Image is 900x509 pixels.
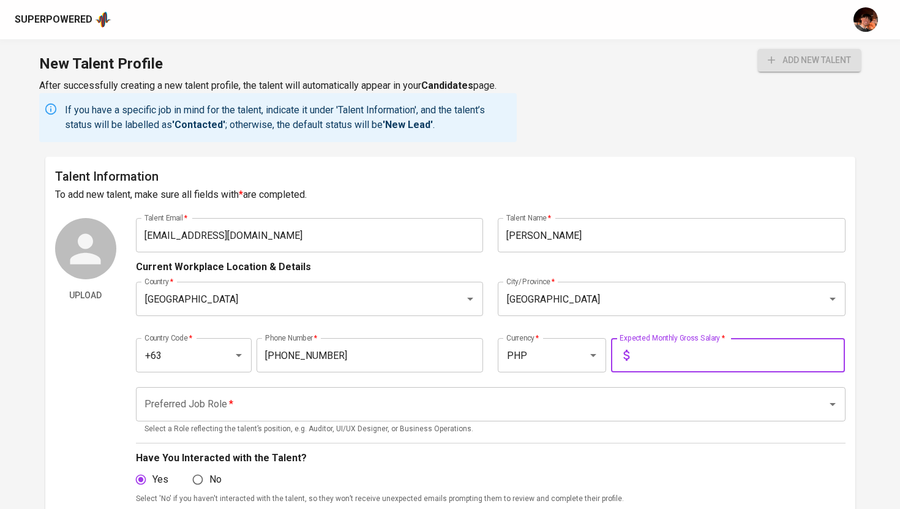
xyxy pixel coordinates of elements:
[853,7,878,32] img: diemas@glints.com
[39,78,517,93] p: After successfully creating a new talent profile, the talent will automatically appear in your page.
[421,80,473,91] b: Candidates
[95,10,111,29] img: app logo
[824,290,841,307] button: Open
[136,260,311,274] p: Current Workplace Location & Details
[136,493,846,505] p: Select 'No' if you haven't interacted with the talent, so they won’t receive unexpected emails pr...
[55,167,846,186] h6: Talent Information
[768,53,851,68] span: add new talent
[383,119,433,130] b: 'New Lead'
[172,119,225,130] b: 'Contacted'
[136,451,846,466] p: Have You Interacted with the Talent?
[758,49,861,72] div: Almost there! Once you've completed all the fields marked with * under 'Talent Information', you'...
[209,472,222,487] span: No
[462,290,479,307] button: Open
[39,49,517,78] h1: New Talent Profile
[585,347,602,364] button: Open
[15,13,92,27] div: Superpowered
[230,347,247,364] button: Open
[144,423,837,435] p: Select a Role reflecting the talent’s position, e.g. Auditor, UI/UX Designer, or Business Operati...
[55,186,846,203] h6: To add new talent, make sure all fields with are completed.
[824,396,841,413] button: Open
[65,103,512,132] p: If you have a specific job in mind for the talent, indicate it under 'Talent Information', and th...
[15,10,111,29] a: Superpoweredapp logo
[758,49,861,72] button: add new talent
[60,288,111,303] span: Upload
[152,472,168,487] span: Yes
[55,284,116,307] button: Upload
